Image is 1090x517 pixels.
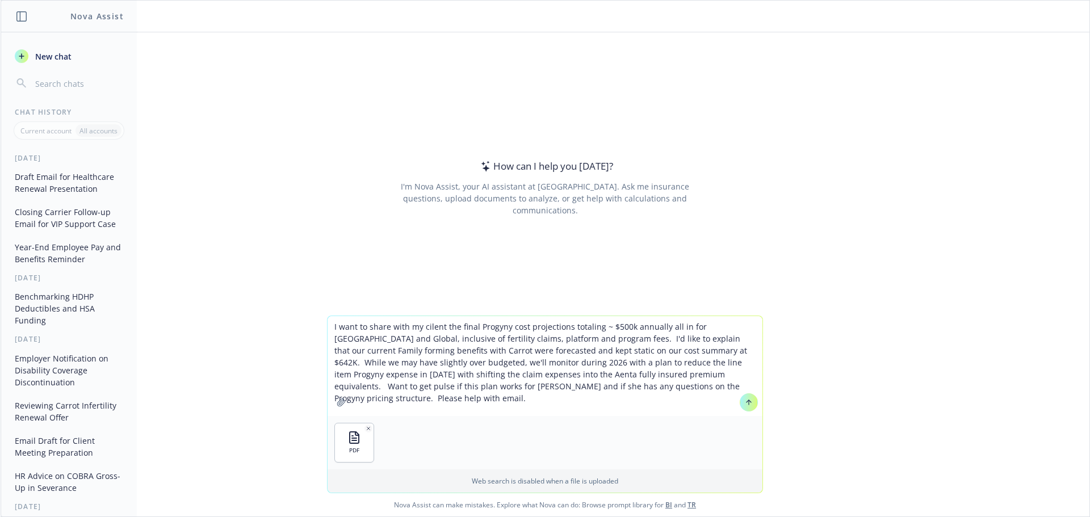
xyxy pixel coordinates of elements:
[33,75,123,91] input: Search chats
[1,334,137,344] div: [DATE]
[334,476,756,486] p: Web search is disabled when a file is uploaded
[10,167,128,198] button: Draft Email for Healthcare Renewal Presentation
[10,287,128,330] button: Benchmarking HDHP Deductibles and HSA Funding
[10,203,128,233] button: Closing Carrier Follow-up Email for VIP Support Case
[10,431,128,462] button: Email Draft for Client Meeting Preparation
[665,500,672,510] a: BI
[385,180,705,216] div: I'm Nova Assist, your AI assistant at [GEOGRAPHIC_DATA]. Ask me insurance questions, upload docum...
[335,423,374,462] button: PDF
[687,500,696,510] a: TR
[1,502,137,511] div: [DATE]
[1,153,137,163] div: [DATE]
[79,126,118,136] p: All accounts
[10,238,128,268] button: Year-End Employee Pay and Benefits Reminder
[1,273,137,283] div: [DATE]
[349,447,359,454] span: PDF
[20,126,72,136] p: Current account
[70,10,124,22] h1: Nova Assist
[33,51,72,62] span: New chat
[10,46,128,66] button: New chat
[328,316,762,416] textarea: I want to share with my cilent the final Progyny cost projections totaling ~ $500k annually all i...
[1,107,137,117] div: Chat History
[10,466,128,497] button: HR Advice on COBRA Gross-Up in Severance
[5,493,1085,516] span: Nova Assist can make mistakes. Explore what Nova can do: Browse prompt library for and
[10,349,128,392] button: Employer Notification on Disability Coverage Discontinuation
[477,159,613,174] div: How can I help you [DATE]?
[10,396,128,427] button: Reviewing Carrot Infertility Renewal Offer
